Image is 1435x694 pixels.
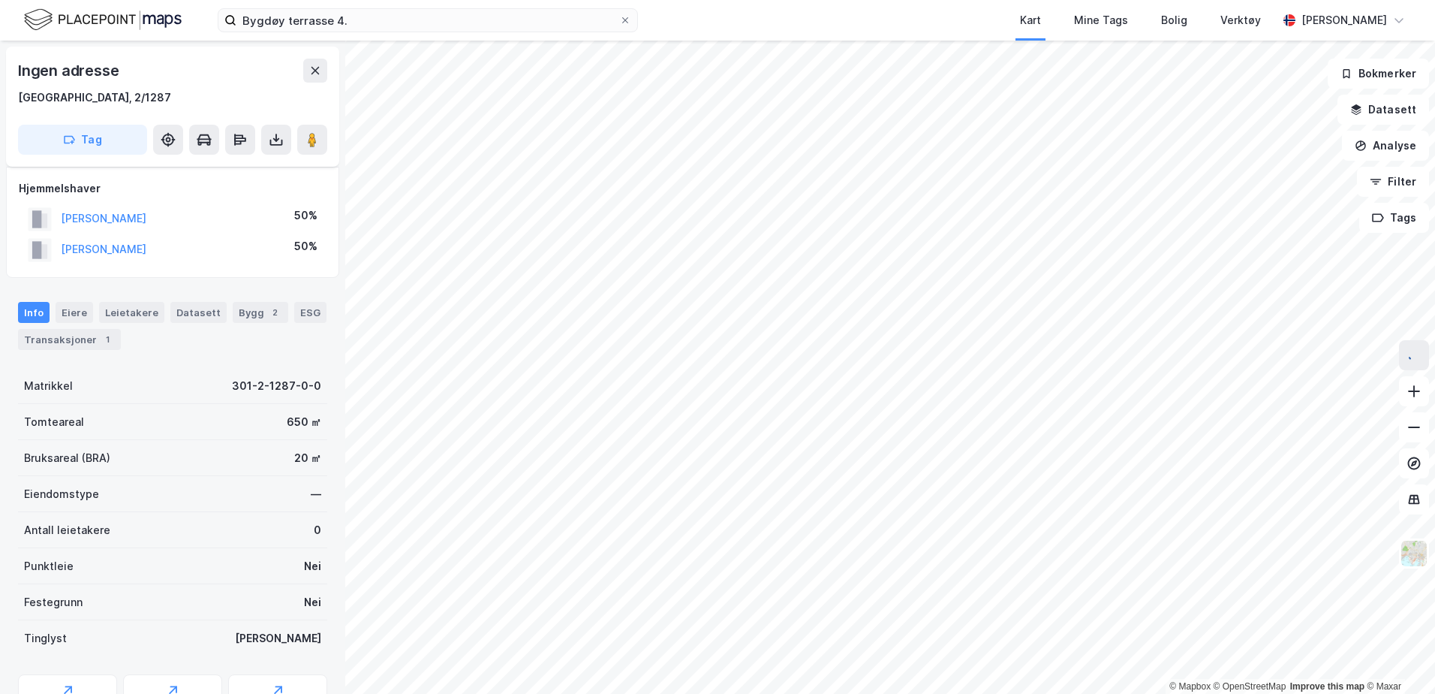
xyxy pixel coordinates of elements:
[1359,203,1429,233] button: Tags
[170,302,227,323] div: Datasett
[1020,11,1041,29] div: Kart
[18,89,171,107] div: [GEOGRAPHIC_DATA], 2/1287
[100,332,115,347] div: 1
[1169,681,1211,692] a: Mapbox
[1342,131,1429,161] button: Analyse
[232,377,321,395] div: 301-2-1287-0-0
[24,485,99,503] div: Eiendomstype
[1328,59,1429,89] button: Bokmerker
[1161,11,1187,29] div: Bolig
[304,593,321,611] div: Nei
[236,9,619,32] input: Søk på adresse, matrikkel, gårdeiere, leietakere eller personer
[311,485,321,503] div: —
[1301,11,1387,29] div: [PERSON_NAME]
[99,302,164,323] div: Leietakere
[1337,95,1429,125] button: Datasett
[1357,167,1429,197] button: Filter
[1220,11,1261,29] div: Verktøy
[24,449,110,467] div: Bruksareal (BRA)
[1360,622,1435,694] iframe: Chat Widget
[304,557,321,575] div: Nei
[294,302,326,323] div: ESG
[24,413,84,431] div: Tomteareal
[314,521,321,539] div: 0
[24,377,73,395] div: Matrikkel
[1214,681,1286,692] a: OpenStreetMap
[18,302,50,323] div: Info
[19,180,326,198] div: Hjemmelshaver
[24,593,83,611] div: Festegrunn
[233,302,288,323] div: Bygg
[24,521,110,539] div: Antall leietakere
[1360,622,1435,694] div: Kontrollprogram for chat
[1400,539,1428,568] img: Z
[294,207,317,225] div: 50%
[56,302,93,323] div: Eiere
[294,237,317,255] div: 50%
[24,629,67,647] div: Tinglyst
[18,59,122,83] div: Ingen adresse
[1290,681,1364,692] a: Improve this map
[235,629,321,647] div: [PERSON_NAME]
[18,125,147,155] button: Tag
[267,305,282,320] div: 2
[287,413,321,431] div: 650 ㎡
[18,329,121,350] div: Transaksjoner
[1074,11,1128,29] div: Mine Tags
[24,7,182,33] img: logo.f888ab2527a4732fd821a326f86c7f29.svg
[24,557,74,575] div: Punktleie
[294,449,321,467] div: 20 ㎡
